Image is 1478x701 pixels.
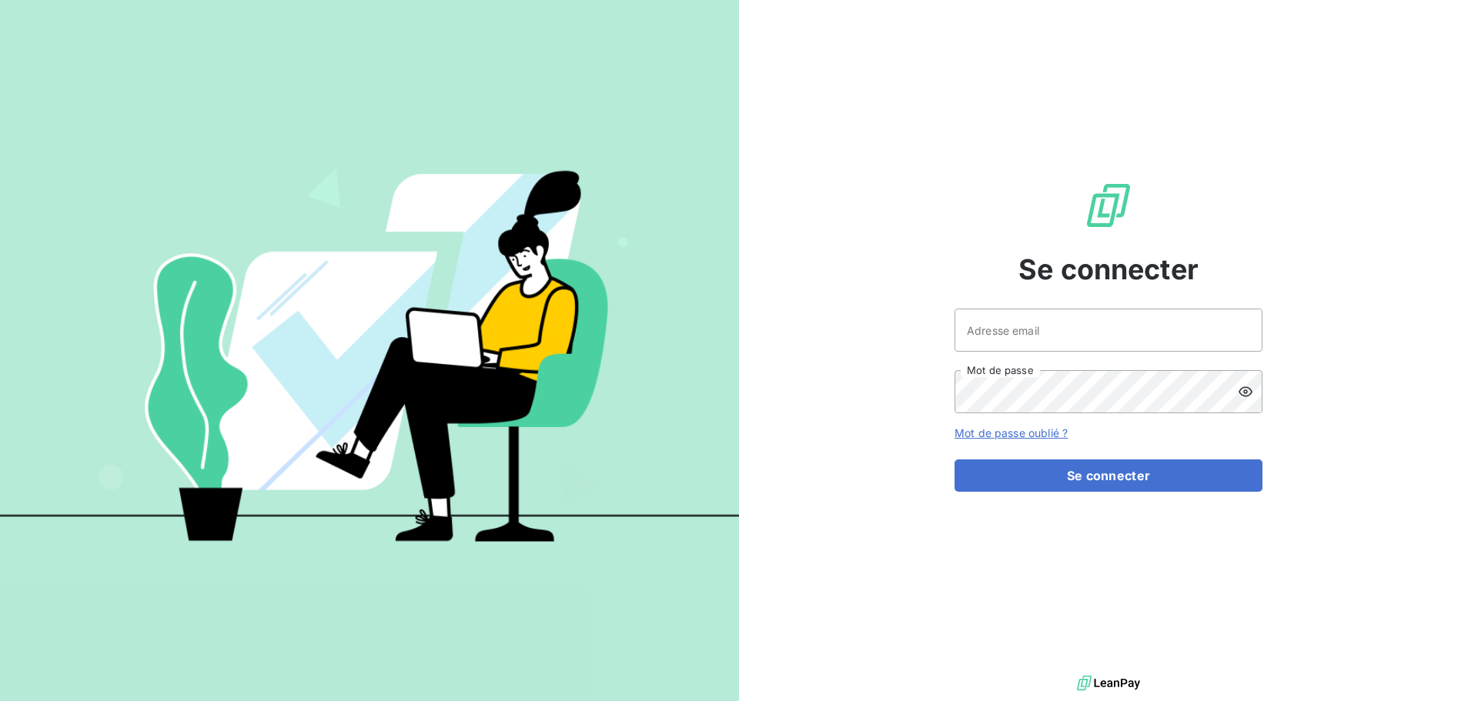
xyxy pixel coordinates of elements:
a: Mot de passe oublié ? [955,426,1068,439]
img: logo [1077,672,1140,695]
span: Se connecter [1018,249,1199,290]
img: Logo LeanPay [1084,181,1133,230]
input: placeholder [955,309,1262,352]
button: Se connecter [955,459,1262,492]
